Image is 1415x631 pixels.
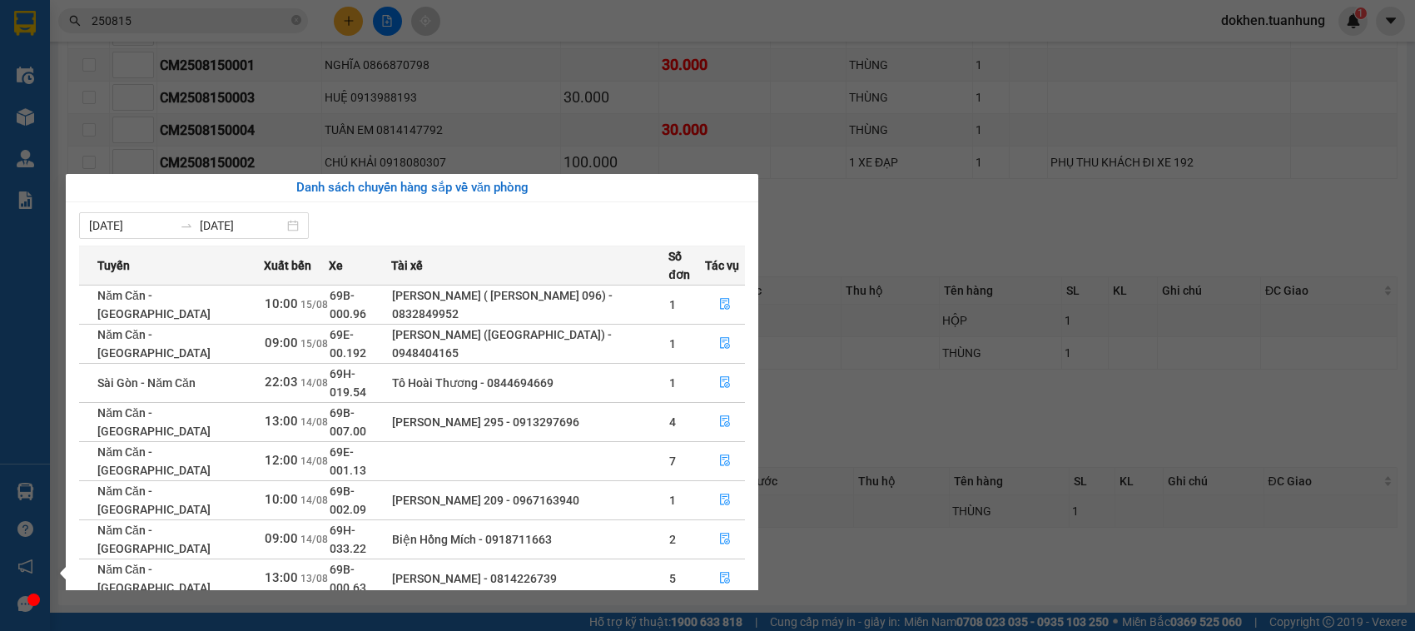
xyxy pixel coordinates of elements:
span: Tuyến [97,256,130,275]
span: 15/08 [300,338,328,350]
span: file-done [719,298,731,311]
li: 85 [PERSON_NAME] [7,37,317,57]
span: 69B-000.63 [330,563,366,594]
span: file-done [719,376,731,390]
span: Năm Căn - [GEOGRAPHIC_DATA] [97,328,211,360]
span: Năm Căn - [GEOGRAPHIC_DATA] [97,484,211,516]
span: Sài Gòn - Năm Căn [97,376,196,390]
span: 09:00 [265,531,298,546]
span: 14/08 [300,377,328,389]
span: 1 [669,376,676,390]
span: environment [96,40,109,53]
span: 09:00 [265,335,298,350]
span: phone [96,61,109,74]
span: 69B-007.00 [330,406,366,438]
span: Xuất bến [264,256,311,275]
input: Đến ngày [200,216,284,235]
button: file-done [706,526,744,553]
div: [PERSON_NAME] ( [PERSON_NAME] 096) - 0832849952 [392,286,668,323]
b: [PERSON_NAME] [96,11,236,32]
span: 22:03 [265,375,298,390]
span: Năm Căn - [GEOGRAPHIC_DATA] [97,289,211,320]
span: Năm Căn - [GEOGRAPHIC_DATA] [97,445,211,477]
button: file-done [706,409,744,435]
li: 02839.63.63.63 [7,57,317,78]
span: Năm Căn - [GEOGRAPHIC_DATA] [97,563,211,594]
button: file-done [706,291,744,318]
span: 69E-00.192 [330,328,366,360]
span: file-done [719,572,731,585]
div: [PERSON_NAME] 295 - 0913297696 [392,413,668,431]
div: [PERSON_NAME] 209 - 0967163940 [392,491,668,509]
div: Biện Hồng Mích - 0918711663 [392,530,668,549]
span: 10:00 [265,492,298,507]
span: 69H-033.22 [330,524,366,555]
span: to [180,219,193,232]
span: 7 [669,455,676,468]
span: 14/08 [300,494,328,506]
div: Tô Hoài Thương - 0844694669 [392,374,668,392]
span: 10:00 [265,296,298,311]
button: file-done [706,330,744,357]
span: Tác vụ [705,256,739,275]
span: 5 [669,572,676,585]
button: file-done [706,448,744,474]
span: 69B-002.09 [330,484,366,516]
span: 1 [669,494,676,507]
span: 14/08 [300,534,328,545]
span: file-done [719,415,731,429]
span: 2 [669,533,676,546]
span: file-done [719,455,731,468]
span: 69E-001.13 [330,445,366,477]
span: 15/08 [300,299,328,311]
b: GỬI : VP Cần Thơ [7,104,185,132]
span: 69H-019.54 [330,367,366,399]
span: 13/08 [300,573,328,584]
div: Danh sách chuyến hàng sắp về văn phòng [79,178,745,198]
span: 1 [669,298,676,311]
span: file-done [719,533,731,546]
span: 14/08 [300,455,328,467]
span: file-done [719,337,731,350]
div: [PERSON_NAME] - 0814226739 [392,569,668,588]
span: Tài xế [391,256,423,275]
button: file-done [706,565,744,592]
span: 12:00 [265,453,298,468]
span: 13:00 [265,414,298,429]
span: Năm Căn - [GEOGRAPHIC_DATA] [97,406,211,438]
span: 13:00 [265,570,298,585]
input: Từ ngày [89,216,173,235]
span: Năm Căn - [GEOGRAPHIC_DATA] [97,524,211,555]
span: 4 [669,415,676,429]
button: file-done [706,487,744,514]
span: 14/08 [300,416,328,428]
span: 69B-000.96 [330,289,366,320]
span: Xe [329,256,343,275]
span: swap-right [180,219,193,232]
span: Số đơn [668,247,704,284]
button: file-done [706,370,744,396]
span: 1 [669,337,676,350]
div: [PERSON_NAME] ([GEOGRAPHIC_DATA]) - 0948404165 [392,325,668,362]
span: file-done [719,494,731,507]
